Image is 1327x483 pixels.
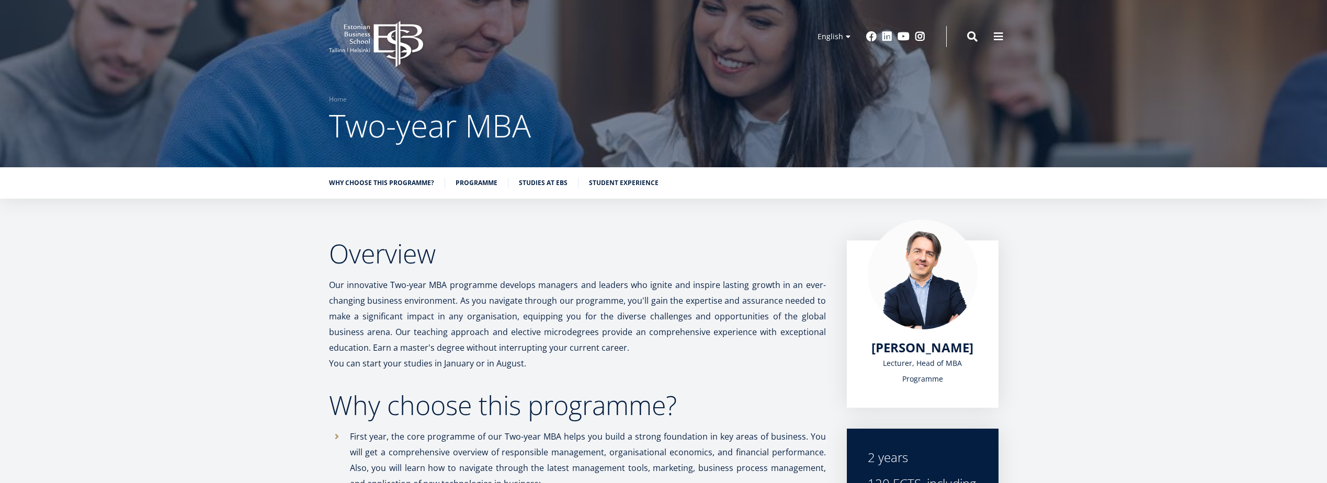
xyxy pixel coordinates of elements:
span: [PERSON_NAME] [871,339,973,356]
a: Programme [456,178,497,188]
span: Two-year MBA [329,104,531,147]
a: Home [329,94,347,105]
p: Our innovative Two-year MBA programme develops managers and leaders who ignite and inspire lastin... [329,277,826,355]
p: You can start your studies in January or in August. [329,355,826,371]
a: Studies at EBS [519,178,568,188]
a: Instagram [915,31,925,42]
h2: Why choose this programme? [329,392,826,418]
div: 2 years [868,450,978,465]
a: Student experience [589,178,659,188]
a: Youtube [898,31,910,42]
img: Marko Rillo [868,220,978,329]
a: Why choose this programme? [329,178,434,188]
h2: Overview [329,240,826,267]
div: Lecturer, Head of MBA Programme [868,355,978,387]
a: [PERSON_NAME] [871,340,973,355]
a: Facebook [866,31,877,42]
a: Linkedin [882,31,892,42]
